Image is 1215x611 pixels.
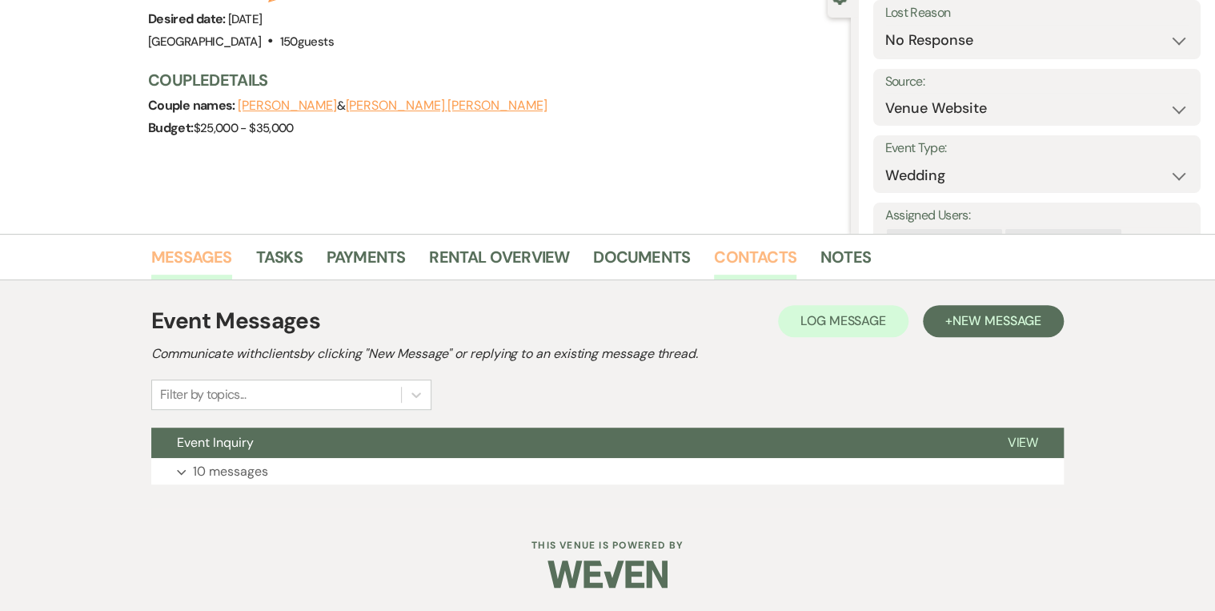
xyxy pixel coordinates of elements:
span: View [1007,434,1038,451]
button: +New Message [923,305,1064,337]
label: Lost Reason [885,2,1189,25]
div: [PERSON_NAME] [1005,229,1104,252]
a: Tasks [256,244,303,279]
a: Documents [593,244,690,279]
button: 10 messages [151,458,1064,485]
a: Payments [327,244,406,279]
span: & [238,98,547,114]
a: Contacts [714,244,796,279]
span: Desired date: [148,10,228,27]
span: [GEOGRAPHIC_DATA] [148,34,261,50]
span: $25,000 - $35,000 [194,120,294,136]
h3: Couple Details [148,69,835,91]
h1: Event Messages [151,304,320,338]
span: New Message [952,312,1041,329]
p: 10 messages [193,461,268,482]
label: Source: [885,70,1189,94]
label: Event Type: [885,137,1189,160]
a: Notes [820,244,871,279]
label: Assigned Users: [885,204,1189,227]
span: Log Message [800,312,886,329]
button: [PERSON_NAME] [238,99,337,112]
span: Event Inquiry [177,434,254,451]
button: Log Message [778,305,908,337]
a: Messages [151,244,232,279]
button: [PERSON_NAME] [PERSON_NAME] [345,99,547,112]
span: 150 guests [280,34,334,50]
span: [DATE] [228,11,262,27]
span: Budget: [148,119,194,136]
div: Filter by topics... [160,385,246,404]
img: Weven Logo [547,546,668,602]
h2: Communicate with clients by clicking "New Message" or replying to an existing message thread. [151,344,1064,364]
span: Couple names: [148,97,238,114]
button: Event Inquiry [151,428,981,458]
a: Rental Overview [429,244,569,279]
div: [PERSON_NAME] [887,229,985,252]
button: View [981,428,1064,458]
